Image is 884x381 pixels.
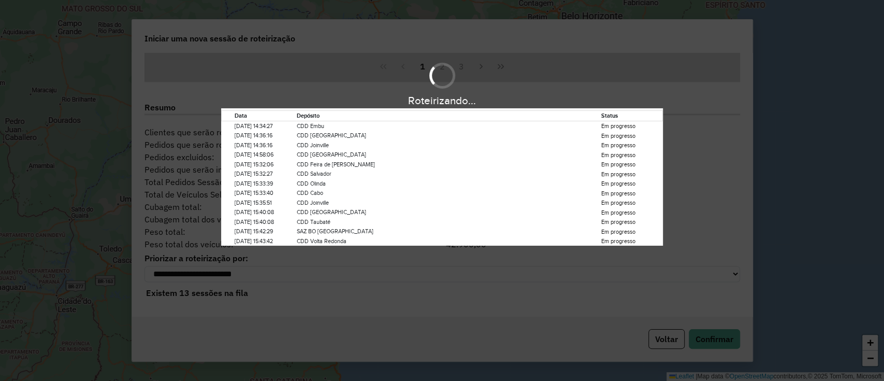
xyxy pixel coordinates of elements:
label: Em progresso [601,228,635,236]
label: Em progresso [601,199,635,207]
td: [DATE] 15:33:40 [234,188,296,198]
td: CDD [GEOGRAPHIC_DATA] [296,207,601,217]
td: CDD Feira de [PERSON_NAME] [296,160,601,170]
td: CDD Embu [296,121,601,131]
label: Em progresso [601,179,635,188]
td: CDD [GEOGRAPHIC_DATA] [296,150,601,160]
label: Em progresso [601,189,635,198]
td: [DATE] 14:36:16 [234,140,296,150]
td: [DATE] 15:42:29 [234,227,296,236]
td: [DATE] 15:32:06 [234,160,296,170]
td: [DATE] 15:35:51 [234,198,296,208]
label: Em progresso [601,122,635,131]
th: Depósito [296,111,601,121]
label: Em progresso [601,141,635,150]
td: CDD Salvador [296,169,601,179]
label: Em progresso [601,132,635,140]
label: Em progresso [601,208,635,217]
td: [DATE] 14:58:06 [234,150,296,160]
label: Em progresso [601,151,635,160]
label: Em progresso [601,160,635,169]
td: [DATE] 14:36:16 [234,131,296,140]
td: [DATE] 15:33:39 [234,179,296,189]
th: Status [601,111,663,121]
label: Em progresso [601,170,635,179]
td: CDD [GEOGRAPHIC_DATA] [296,131,601,140]
label: Em progresso [601,218,635,227]
td: [DATE] 14:34:27 [234,121,296,131]
td: CDD Joinville [296,140,601,150]
td: CDD Joinville [296,198,601,208]
td: [DATE] 15:32:27 [234,169,296,179]
td: CDD Volta Redonda [296,236,601,246]
th: Data [234,111,296,121]
td: [DATE] 15:40:08 [234,217,296,227]
td: SAZ BO [GEOGRAPHIC_DATA] [296,227,601,236]
td: [DATE] 15:40:08 [234,207,296,217]
td: CDD Cabo [296,188,601,198]
td: [DATE] 15:43:42 [234,236,296,246]
label: Em progresso [601,237,635,246]
td: CDD Taubaté [296,217,601,227]
td: CDD Olinda [296,179,601,189]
